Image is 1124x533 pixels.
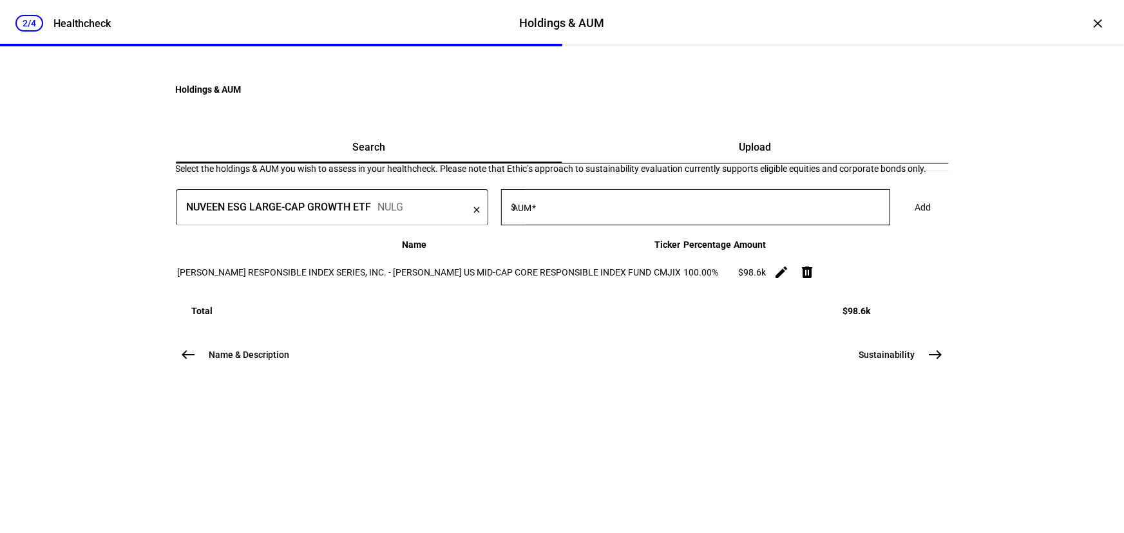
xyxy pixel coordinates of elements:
h4: Holdings & AUM [176,84,949,95]
mat-icon: east [928,347,944,362]
span: Name & Description [209,348,290,361]
mat-icon: delete [800,265,815,280]
button: Name & Description [176,342,298,368]
div: Holdings & AUM [520,15,605,32]
td: 100.00% [683,252,732,293]
span: Percentage [684,239,732,250]
mat-icon: clear [472,205,482,216]
div: Select the holdings & AUM you wish to assess in your healthcheck. Please note that Ethic’s approa... [176,164,949,174]
span: Upload [739,142,772,153]
div: $98.6k [734,267,767,277]
div: × [1088,13,1109,33]
div: NULG [378,201,404,214]
span: [PERSON_NAME] RESPONSIBLE INDEX SERIES, INC. - [PERSON_NAME] US MID-CAP CORE RESPONSIBLE INDEX FUND [178,267,652,277]
span: $ [511,202,517,212]
div: Total [192,306,213,316]
span: Name [403,239,427,250]
span: Amount [734,239,767,250]
div: NUVEEN ESG LARGE-CAP GROWTH ETF [187,200,372,215]
span: Search [352,142,385,153]
mat-icon: edit [774,265,790,280]
div: Healthcheck [53,17,111,30]
span: Ticker [655,239,681,250]
button: Sustainability [851,342,948,368]
div: 2/4 [15,15,43,32]
span: Sustainability [859,348,915,361]
div: $98.6k [843,306,871,316]
mat-label: AUM [512,203,531,213]
span: CMJIX [654,267,681,277]
mat-icon: west [181,347,196,362]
